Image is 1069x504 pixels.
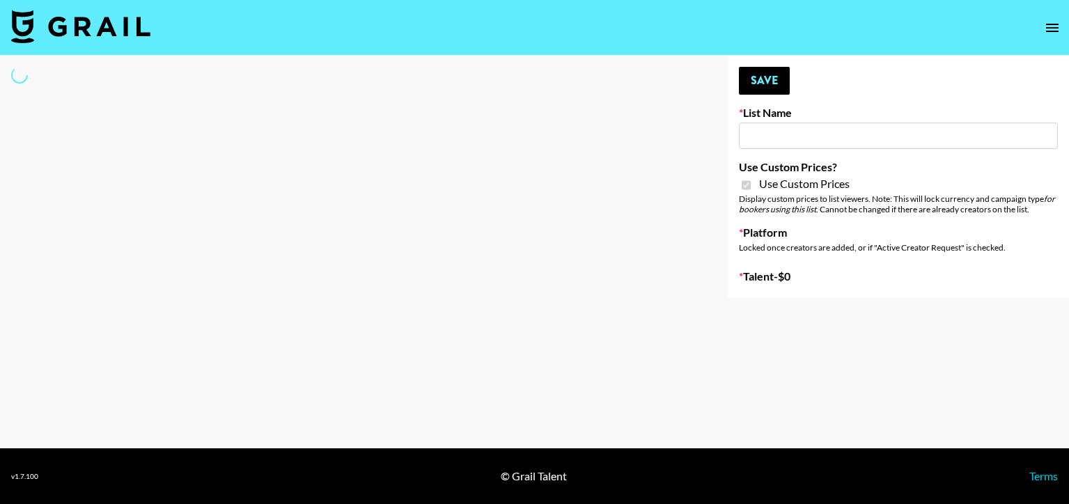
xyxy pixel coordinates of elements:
div: Locked once creators are added, or if "Active Creator Request" is checked. [739,242,1058,253]
label: Platform [739,226,1058,239]
img: Grail Talent [11,10,150,43]
label: List Name [739,106,1058,120]
label: Use Custom Prices? [739,160,1058,174]
span: Use Custom Prices [759,177,850,191]
label: Talent - $ 0 [739,269,1058,283]
div: Display custom prices to list viewers. Note: This will lock currency and campaign type . Cannot b... [739,194,1058,214]
button: open drawer [1038,14,1066,42]
em: for bookers using this list [739,194,1055,214]
a: Terms [1029,469,1058,482]
button: Save [739,67,790,95]
div: © Grail Talent [501,469,567,483]
div: v 1.7.100 [11,472,38,481]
